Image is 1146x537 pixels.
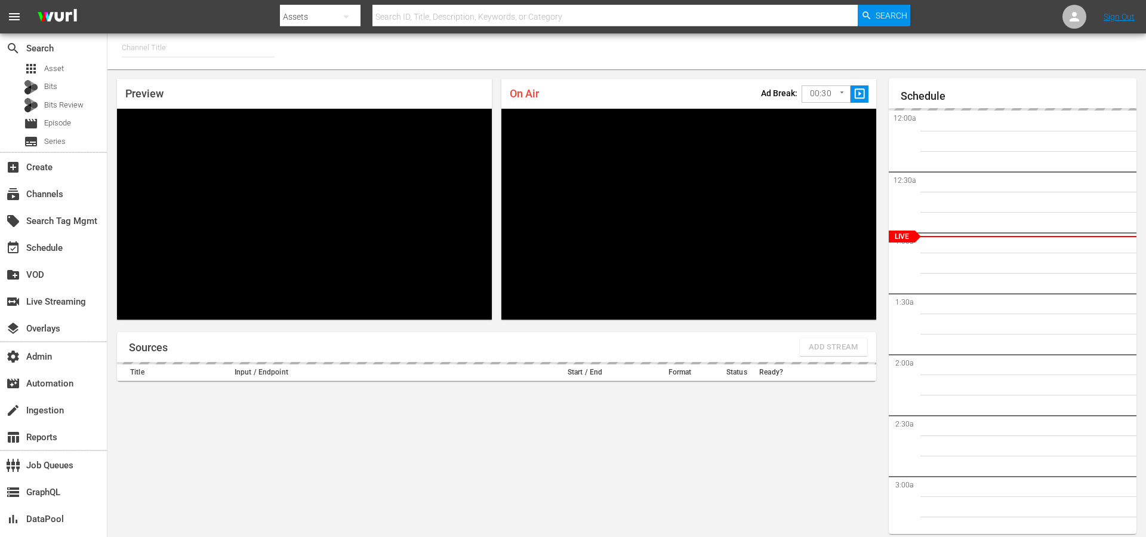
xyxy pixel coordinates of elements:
span: Ingestion [6,403,20,418]
span: Asset [24,62,38,76]
span: Live Streaming [6,294,20,309]
span: Episode [44,117,71,129]
div: Bits [24,80,38,94]
span: Asset [44,63,64,75]
th: Title [117,364,231,381]
span: Bits Review [44,99,84,111]
span: Preview [125,87,164,100]
span: DataPool [6,512,20,526]
th: Status [718,364,756,381]
span: Bits [44,81,57,93]
span: Reports [6,430,20,444]
span: Search Tag Mgmt [6,214,20,228]
h1: Sources [129,342,168,354]
th: Start / End [528,364,642,381]
span: Episode [24,116,38,131]
p: Ad Break: [761,88,797,98]
h1: Schedule [901,90,1136,102]
div: Video Player [117,109,492,320]
img: ans4CAIJ8jUAAAAAAAAAAAAAAAAAAAAAAAAgQb4GAAAAAAAAAAAAAAAAAAAAAAAAJMjXAAAAAAAAAAAAAAAAAAAAAAAAgAT5G... [29,3,86,31]
th: Input / Endpoint [231,364,528,381]
span: menu [7,10,21,24]
span: Channels [6,187,20,201]
span: Series [44,136,66,148]
span: On Air [510,87,539,100]
span: VOD [6,268,20,282]
span: Search [6,41,20,56]
div: Bits Review [24,98,38,112]
th: Format [642,364,717,381]
span: slideshow_sharp [853,87,867,101]
span: Admin [6,349,20,364]
span: Overlays [6,321,20,336]
span: Series [24,134,38,149]
span: Automation [6,376,20,391]
span: GraphQL [6,485,20,499]
a: Sign Out [1104,12,1135,22]
span: Job Queues [6,458,20,472]
span: Schedule [6,241,20,255]
button: Search [858,5,910,26]
span: Search [876,5,907,26]
div: Video Player [501,109,876,320]
th: Ready? [756,364,794,381]
span: Create [6,160,20,174]
div: 00:30 [802,82,851,105]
